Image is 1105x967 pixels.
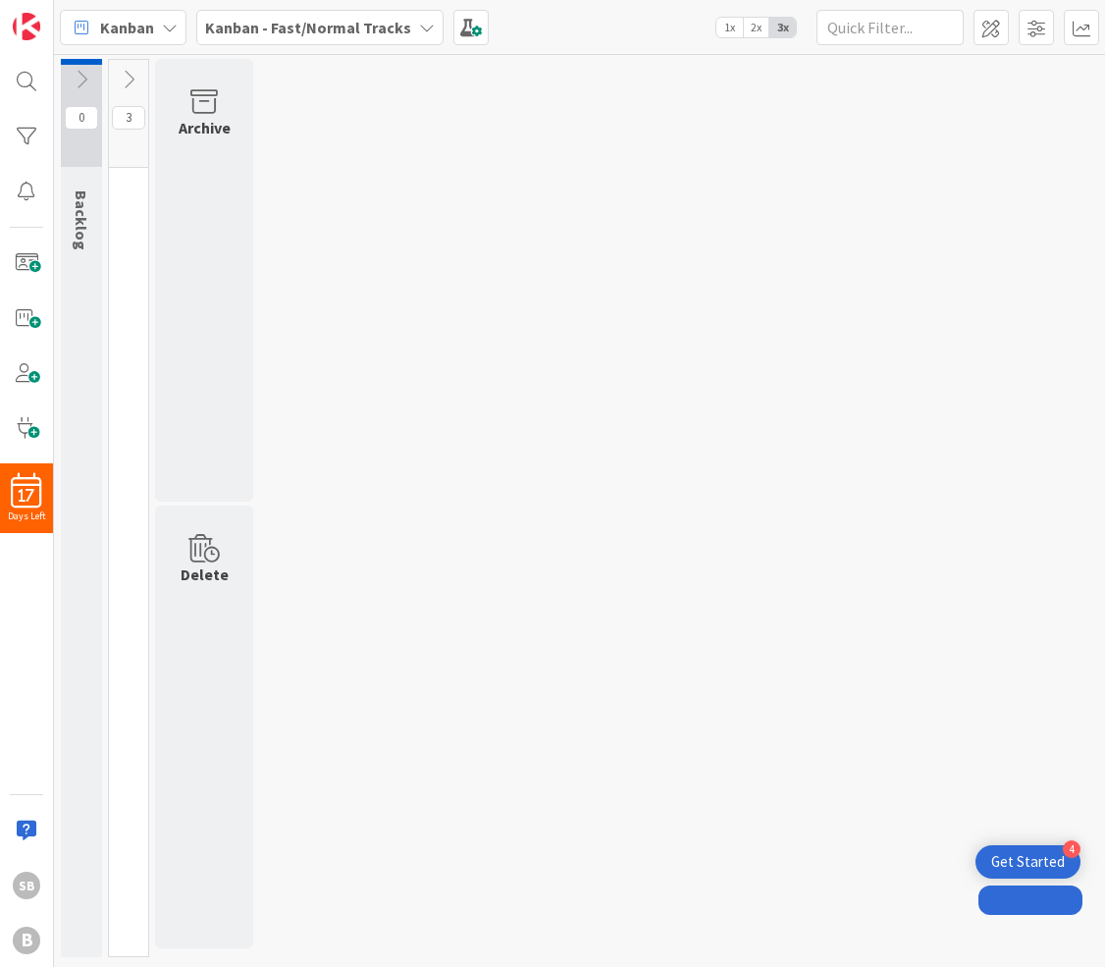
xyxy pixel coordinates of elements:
[743,18,769,37] span: 2x
[13,872,40,899] div: SB
[205,18,411,37] b: Kanban - Fast/Normal Tracks
[181,563,229,586] div: Delete
[72,190,91,250] span: Backlog
[13,927,40,954] div: B
[1063,840,1080,858] div: 4
[179,116,231,139] div: Archive
[100,16,154,39] span: Kanban
[975,845,1080,879] div: Open Get Started checklist, remaining modules: 4
[716,18,743,37] span: 1x
[112,106,145,130] span: 3
[65,106,98,130] span: 0
[991,852,1065,872] div: Get Started
[19,489,34,503] span: 17
[13,13,40,40] img: Visit kanbanzone.com
[816,10,964,45] input: Quick Filter...
[769,18,796,37] span: 3x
